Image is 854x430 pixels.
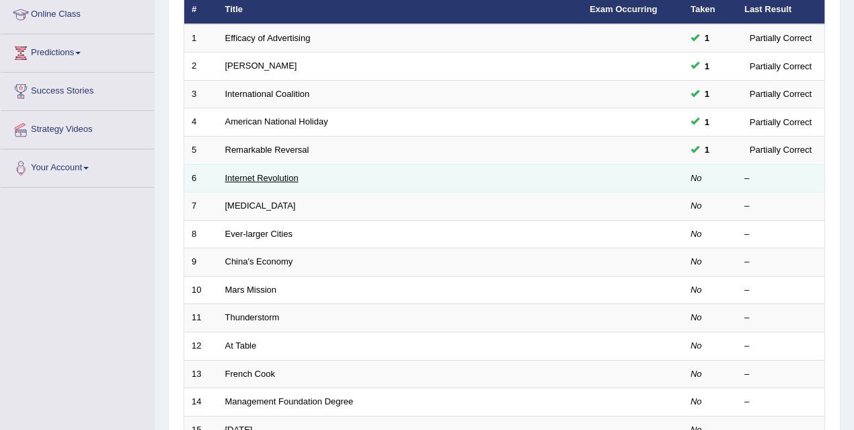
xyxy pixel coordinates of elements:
[225,256,293,266] a: China's Economy
[744,340,817,353] div: –
[699,31,715,45] span: You can still take this question
[225,89,310,99] a: International Coalition
[744,200,817,213] div: –
[744,368,817,381] div: –
[184,360,218,388] td: 13
[699,115,715,129] span: You can still take this question
[691,341,702,351] em: No
[225,369,275,379] a: French Cook
[744,59,817,73] div: Partially Correct
[744,143,817,157] div: Partially Correct
[691,312,702,322] em: No
[744,172,817,185] div: –
[225,229,293,239] a: Ever-larger Cities
[744,228,817,241] div: –
[691,285,702,295] em: No
[225,396,354,406] a: Management Foundation Degree
[184,192,218,221] td: 7
[691,173,702,183] em: No
[691,229,702,239] em: No
[590,4,657,14] a: Exam Occurring
[225,173,299,183] a: Internet Revolution
[744,396,817,408] div: –
[744,256,817,268] div: –
[184,248,218,277] td: 9
[225,201,296,211] a: [MEDICAL_DATA]
[1,149,154,183] a: Your Account
[744,87,817,101] div: Partially Correct
[184,108,218,137] td: 4
[1,34,154,68] a: Predictions
[744,31,817,45] div: Partially Correct
[184,332,218,360] td: 12
[1,111,154,145] a: Strategy Videos
[184,388,218,417] td: 14
[691,369,702,379] em: No
[744,284,817,297] div: –
[184,24,218,52] td: 1
[691,396,702,406] em: No
[691,256,702,266] em: No
[184,52,218,81] td: 2
[225,341,257,351] a: At Table
[744,115,817,129] div: Partially Correct
[225,285,277,295] a: Mars Mission
[699,87,715,101] span: You can still take this question
[225,145,309,155] a: Remarkable Reversal
[699,59,715,73] span: You can still take this question
[1,73,154,106] a: Success Stories
[225,312,280,322] a: Thunderstorm
[184,304,218,332] td: 11
[184,80,218,108] td: 3
[184,137,218,165] td: 5
[744,312,817,324] div: –
[184,164,218,192] td: 6
[225,33,311,43] a: Efficacy of Advertising
[691,201,702,211] em: No
[699,143,715,157] span: You can still take this question
[184,220,218,248] td: 8
[225,61,297,71] a: [PERSON_NAME]
[184,276,218,304] td: 10
[225,116,328,127] a: American National Holiday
